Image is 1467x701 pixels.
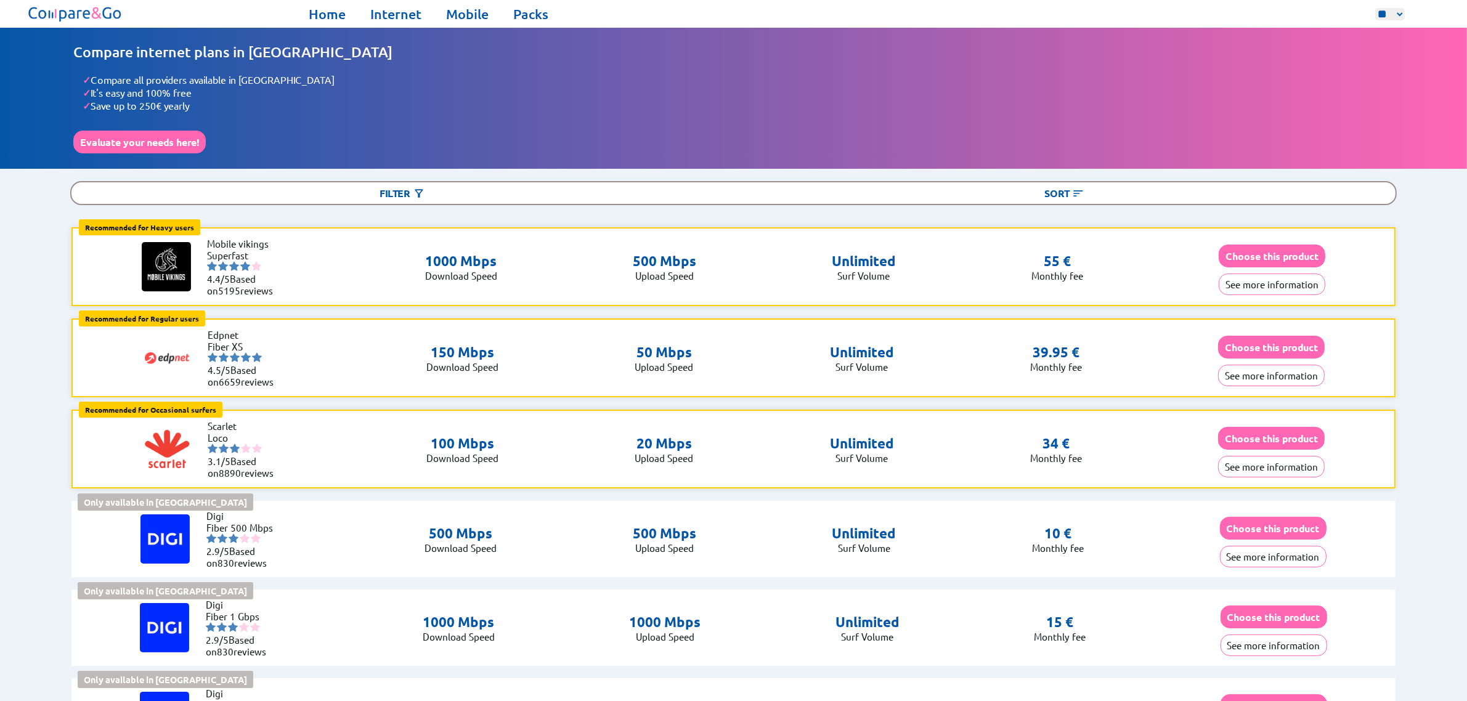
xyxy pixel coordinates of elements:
[142,333,192,383] img: Logo of Edpnet
[219,376,241,387] span: 6659
[239,622,249,632] img: starnr4
[229,533,238,543] img: starnr3
[142,242,191,291] img: Logo of Mobile vikings
[309,6,346,23] a: Home
[635,344,693,361] p: 50 Mbps
[832,525,896,542] p: Unlimited
[85,222,194,232] b: Recommended for Heavy users
[241,444,251,453] img: starnr4
[1218,336,1325,359] button: Choose this product
[228,622,238,632] img: starnr3
[208,341,282,352] li: Fiber XS
[84,585,247,596] b: Only available in [GEOGRAPHIC_DATA]
[26,3,125,25] img: Logo of Compare&Go
[208,329,282,341] li: Edpnet
[1046,614,1073,631] p: 15 €
[830,361,894,373] p: Surf Volume
[206,599,280,610] li: Digi
[217,533,227,543] img: starnr2
[1218,461,1325,472] a: See more information
[206,510,280,522] li: Digi
[633,253,696,270] p: 500 Mbps
[83,86,91,99] span: ✓
[251,261,261,271] img: starnr5
[1032,542,1084,554] p: Monthly fee
[413,187,425,200] img: Button open the filtering menu
[218,285,240,296] span: 5195
[1220,551,1327,562] a: See more information
[207,273,230,285] span: 4.4/5
[1220,517,1327,540] button: Choose this product
[832,270,896,282] p: Surf Volume
[71,182,733,204] div: Filter
[240,533,250,543] img: starnr4
[208,455,230,467] span: 3.1/5
[219,467,241,479] span: 8890
[1221,611,1327,623] a: Choose this product
[1219,278,1325,290] a: See more information
[446,6,489,23] a: Mobile
[230,352,240,362] img: starnr3
[207,249,281,261] li: Superfast
[1218,365,1325,386] button: See more information
[208,455,282,479] li: Based on reviews
[830,452,894,464] p: Surf Volume
[142,424,192,474] img: Logo of Scarlet
[1221,634,1327,656] button: See more information
[1030,452,1082,464] p: Monthly fee
[206,634,280,657] li: Based on reviews
[733,182,1395,204] div: Sort
[140,603,189,652] img: Logo of Digi
[84,674,247,685] b: Only available in [GEOGRAPHIC_DATA]
[425,542,497,554] p: Download Speed
[426,344,498,361] p: 150 Mbps
[84,496,247,508] b: Only available in [GEOGRAPHIC_DATA]
[1218,456,1325,477] button: See more information
[208,444,217,453] img: starnr1
[206,687,280,699] li: Digi
[252,444,262,453] img: starnr5
[1072,187,1084,200] img: Button open the sorting menu
[1221,606,1327,628] button: Choose this product
[250,622,260,632] img: starnr5
[219,352,229,362] img: starnr2
[425,253,497,270] p: 1000 Mbps
[629,614,701,631] p: 1000 Mbps
[425,270,497,282] p: Download Speed
[1034,631,1086,642] p: Monthly fee
[635,435,693,452] p: 20 Mbps
[208,420,282,432] li: Scarlet
[206,610,280,622] li: Fiber 1 Gbps
[633,542,696,554] p: Upload Speed
[85,405,216,415] b: Recommended for Occasional surfers
[425,525,497,542] p: 500 Mbps
[426,361,498,373] p: Download Speed
[370,6,421,23] a: Internet
[207,273,281,296] li: Based on reviews
[83,99,91,112] span: ✓
[1044,525,1071,542] p: 10 €
[208,352,217,362] img: starnr1
[206,522,280,533] li: Fiber 500 Mbps
[830,344,894,361] p: Unlimited
[1218,427,1325,450] button: Choose this product
[240,261,250,271] img: starnr4
[426,435,498,452] p: 100 Mbps
[1219,250,1325,262] a: Choose this product
[1218,341,1325,353] a: Choose this product
[835,614,900,631] p: Unlimited
[1030,361,1082,373] p: Monthly fee
[219,444,229,453] img: starnr2
[217,646,234,657] span: 830
[83,73,91,86] span: ✓
[1042,435,1070,452] p: 34 €
[83,73,1394,86] li: Compare all providers available in [GEOGRAPHIC_DATA]
[206,533,216,543] img: starnr1
[1218,370,1325,381] a: See more information
[1031,270,1083,282] p: Monthly fee
[423,614,495,631] p: 1000 Mbps
[1218,432,1325,444] a: Choose this product
[426,452,498,464] p: Download Speed
[1221,639,1327,651] a: See more information
[629,631,701,642] p: Upload Speed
